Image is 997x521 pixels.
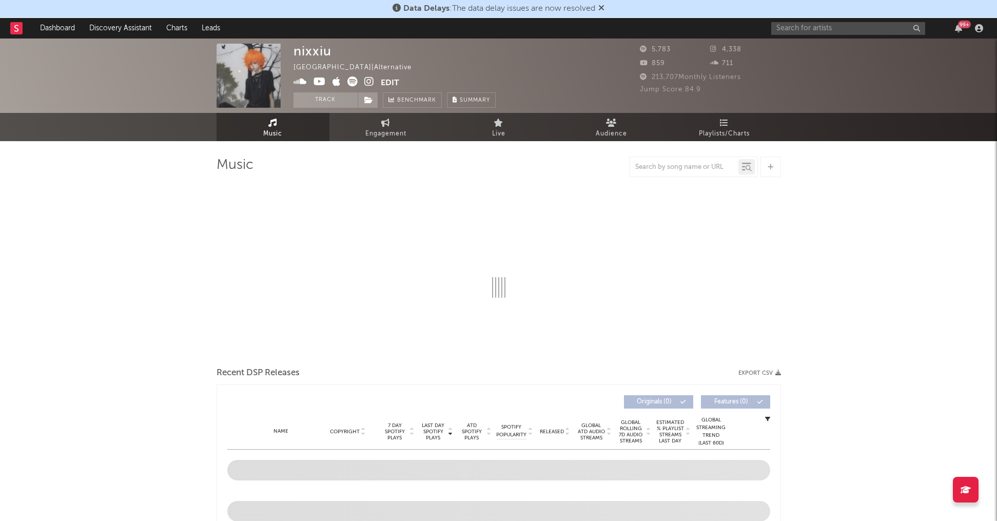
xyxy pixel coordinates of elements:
span: Data Delays [403,5,449,13]
a: Leads [194,18,227,38]
span: Jump Score: 84.9 [640,86,701,93]
a: Engagement [329,113,442,141]
div: 99 + [958,21,971,28]
button: Originals(0) [624,395,693,409]
span: Released [540,429,564,435]
span: Engagement [365,128,406,140]
span: Last Day Spotify Plays [420,422,447,441]
div: Global Streaming Trend (Last 60D) [696,416,727,447]
span: Copyright [330,429,360,435]
a: Dashboard [33,18,82,38]
div: nixxiu [294,44,331,59]
a: Music [217,113,329,141]
a: Audience [555,113,668,141]
a: Playlists/Charts [668,113,781,141]
span: Features ( 0 ) [708,399,755,405]
span: 4,338 [710,46,741,53]
a: Benchmark [383,92,442,108]
span: Global ATD Audio Streams [577,422,605,441]
a: Live [442,113,555,141]
span: Audience [596,128,627,140]
span: Recent DSP Releases [217,367,300,379]
span: Summary [460,98,490,103]
span: Music [263,128,282,140]
a: Charts [159,18,194,38]
span: Benchmark [397,94,436,107]
span: Playlists/Charts [699,128,750,140]
button: Edit [381,76,399,89]
span: 213,707 Monthly Listeners [640,74,741,81]
button: Track [294,92,358,108]
span: Spotify Popularity [496,423,526,439]
span: 711 [710,60,733,67]
button: Features(0) [701,395,770,409]
span: : The data delay issues are now resolved [403,5,595,13]
div: [GEOGRAPHIC_DATA] | Alternative [294,62,423,74]
span: Originals ( 0 ) [631,399,678,405]
input: Search for artists [771,22,925,35]
button: 99+ [955,24,962,32]
a: Discovery Assistant [82,18,159,38]
span: Dismiss [598,5,604,13]
button: Export CSV [738,370,781,376]
span: Live [492,128,505,140]
button: Summary [447,92,496,108]
input: Search by song name or URL [630,163,738,171]
span: 7 Day Spotify Plays [381,422,408,441]
div: Name [248,428,315,435]
span: ATD Spotify Plays [458,422,485,441]
span: 859 [640,60,665,67]
span: Global Rolling 7D Audio Streams [617,419,645,444]
span: 5,783 [640,46,671,53]
span: Estimated % Playlist Streams Last Day [656,419,685,444]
